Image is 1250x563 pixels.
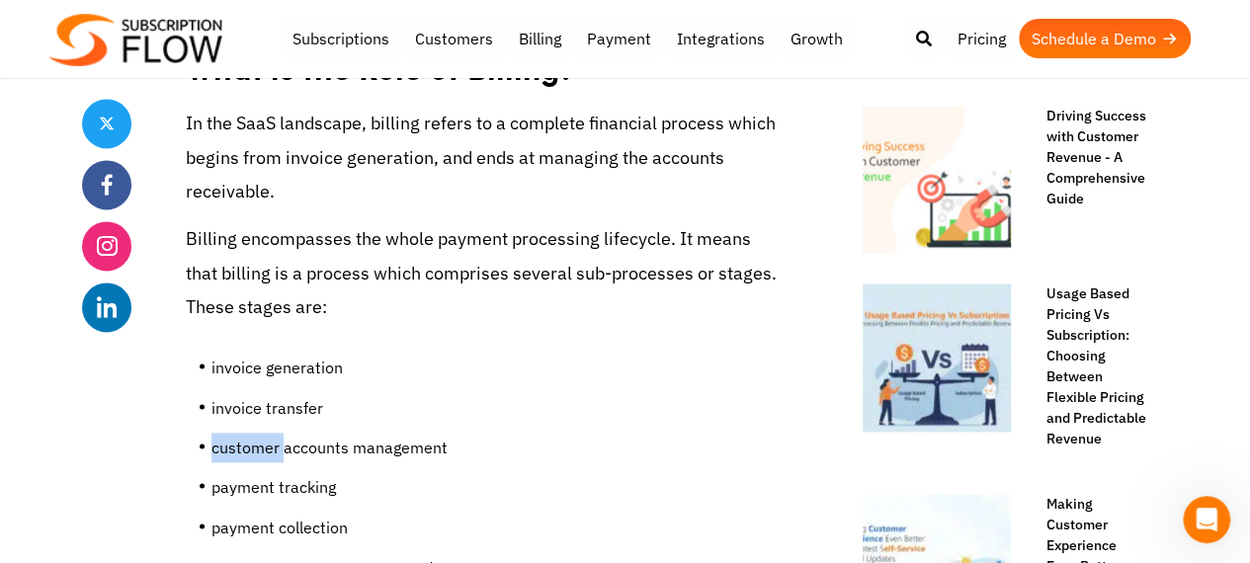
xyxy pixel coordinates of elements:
[945,19,1019,58] a: Pricing
[506,19,574,58] a: Billing
[1019,19,1191,58] a: Schedule a Demo
[863,106,1011,254] img: Customer Revenue
[1183,496,1230,543] iframe: Intercom live chat
[211,393,784,433] li: invoice transfer
[1027,106,1149,209] a: Driving Success with Customer Revenue - A Comprehensive Guide
[186,222,784,324] p: Billing encompasses the whole payment processing lifecycle. It means that billing is a process wh...
[211,513,784,552] li: payment collection
[211,472,784,512] li: payment tracking
[863,283,1011,432] img: Usage Based Pricing Vs Subscription
[49,14,222,66] img: Subscriptionflow
[211,433,784,472] li: customer accounts management
[1027,283,1149,449] a: Usage Based Pricing Vs Subscription: Choosing Between Flexible Pricing and Predictable Revenue
[402,19,506,58] a: Customers
[280,19,402,58] a: Subscriptions
[574,19,664,58] a: Payment
[211,353,784,392] li: invoice generation
[186,107,784,208] p: In the SaaS landscape, billing refers to a complete financial process which begins from invoice g...
[664,19,778,58] a: Integrations
[778,19,856,58] a: Growth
